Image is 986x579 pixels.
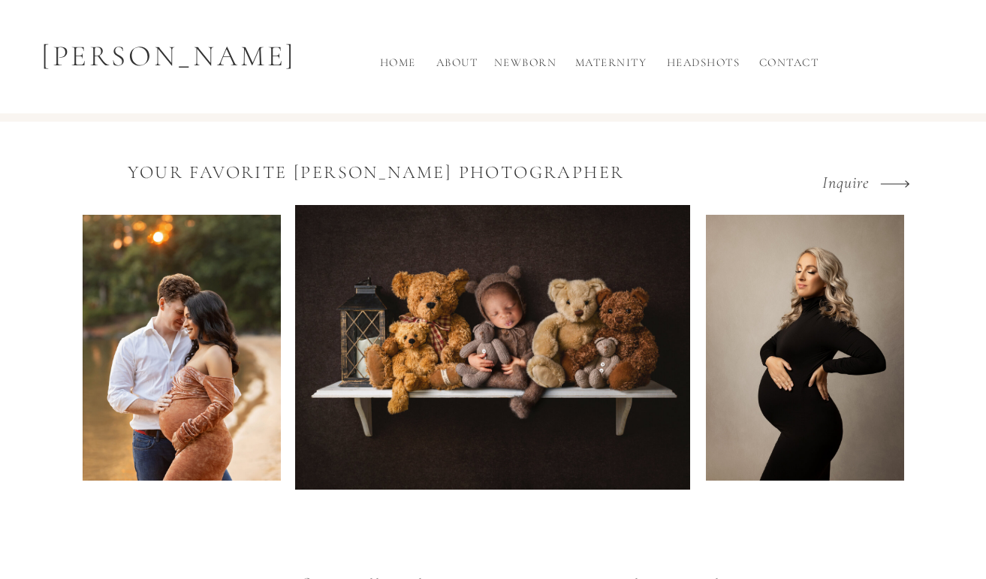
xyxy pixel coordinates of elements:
[755,54,823,79] a: Contact
[662,54,745,79] a: Headshots
[492,54,559,79] a: Newborn
[570,54,653,79] a: Maternity
[433,54,482,79] a: About
[822,170,895,184] a: Inquire
[28,35,311,79] p: [PERSON_NAME]
[63,159,689,188] h1: Your favorite [PERSON_NAME] Photographer
[374,54,422,79] a: Home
